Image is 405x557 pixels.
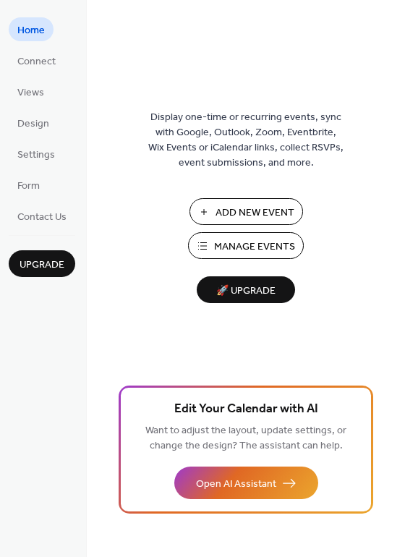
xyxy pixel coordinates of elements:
[188,232,304,259] button: Manage Events
[214,239,295,255] span: Manage Events
[189,198,303,225] button: Add New Event
[174,399,318,420] span: Edit Your Calendar with AI
[205,281,286,301] span: 🚀 Upgrade
[216,205,294,221] span: Add New Event
[17,54,56,69] span: Connect
[20,258,64,273] span: Upgrade
[17,148,55,163] span: Settings
[148,110,344,171] span: Display one-time or recurring events, sync with Google, Outlook, Zoom, Eventbrite, Wix Events or ...
[196,477,276,492] span: Open AI Assistant
[17,23,45,38] span: Home
[17,116,49,132] span: Design
[9,111,58,135] a: Design
[9,142,64,166] a: Settings
[197,276,295,303] button: 🚀 Upgrade
[9,173,48,197] a: Form
[145,421,346,456] span: Want to adjust the layout, update settings, or change the design? The assistant can help.
[9,204,75,228] a: Contact Us
[17,179,40,194] span: Form
[9,48,64,72] a: Connect
[17,210,67,225] span: Contact Us
[17,85,44,101] span: Views
[9,250,75,277] button: Upgrade
[9,17,54,41] a: Home
[9,80,53,103] a: Views
[174,467,318,499] button: Open AI Assistant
